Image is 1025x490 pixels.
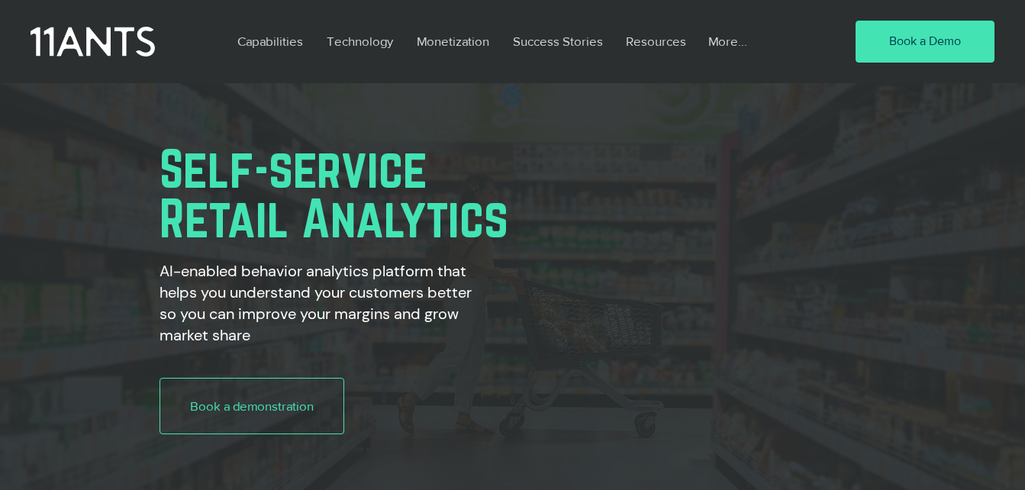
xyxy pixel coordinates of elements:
[190,397,314,415] span: Book a demonstration
[701,24,755,59] p: More...
[226,24,811,59] nav: Site
[505,24,611,59] p: Success Stories
[226,24,315,59] a: Capabilities
[856,21,994,63] a: Book a Demo
[618,24,694,59] p: Resources
[160,188,508,247] span: Retail Analytics
[230,24,311,59] p: Capabilities
[315,24,405,59] a: Technology
[614,24,697,59] a: Resources
[409,24,497,59] p: Monetization
[501,24,614,59] a: Success Stories
[319,24,401,59] p: Technology
[160,260,472,346] h2: AI-enabled behavior analytics platform that helps you understand your customers better so you can...
[160,138,427,198] span: Self-service
[160,378,345,434] a: Book a demonstration
[405,24,501,59] a: Monetization
[889,33,961,50] span: Book a Demo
